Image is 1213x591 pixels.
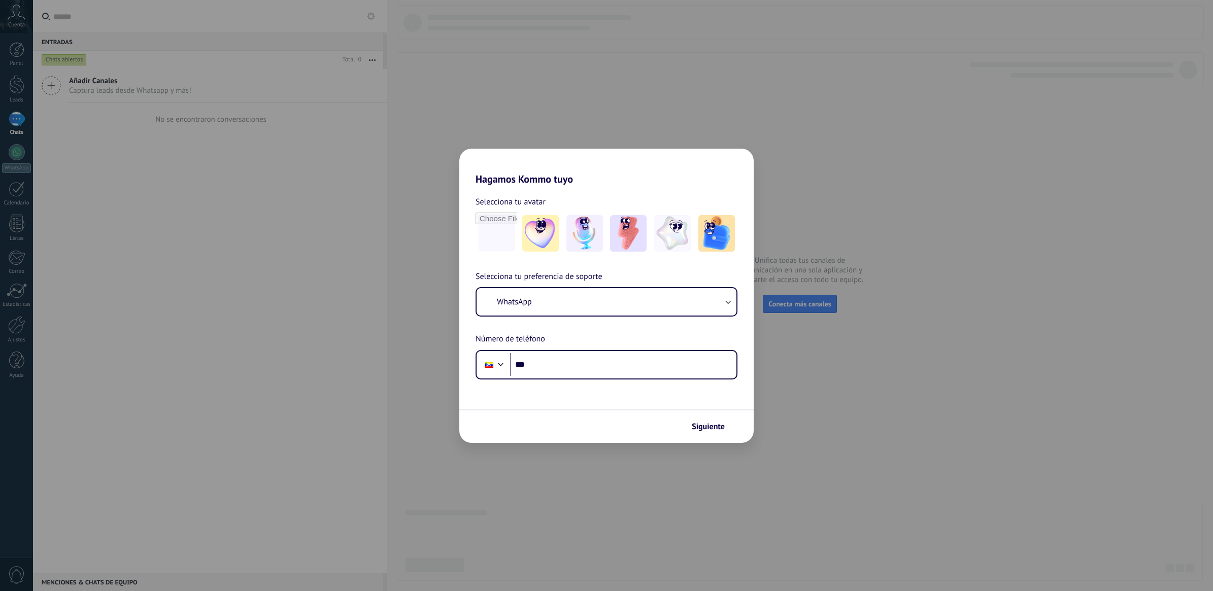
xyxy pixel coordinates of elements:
img: -5.jpeg [698,215,735,252]
span: Siguiente [692,423,725,430]
div: Venezuela: + 58 [480,354,499,375]
button: WhatsApp [477,288,736,316]
span: WhatsApp [497,297,532,307]
button: Siguiente [687,418,738,435]
span: Selecciona tu avatar [476,195,546,208]
img: -4.jpeg [654,215,691,252]
img: -2.jpeg [566,215,603,252]
span: Selecciona tu preferencia de soporte [476,270,602,284]
span: Número de teléfono [476,333,545,346]
img: -1.jpeg [522,215,559,252]
img: -3.jpeg [610,215,647,252]
h2: Hagamos Kommo tuyo [459,149,754,185]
